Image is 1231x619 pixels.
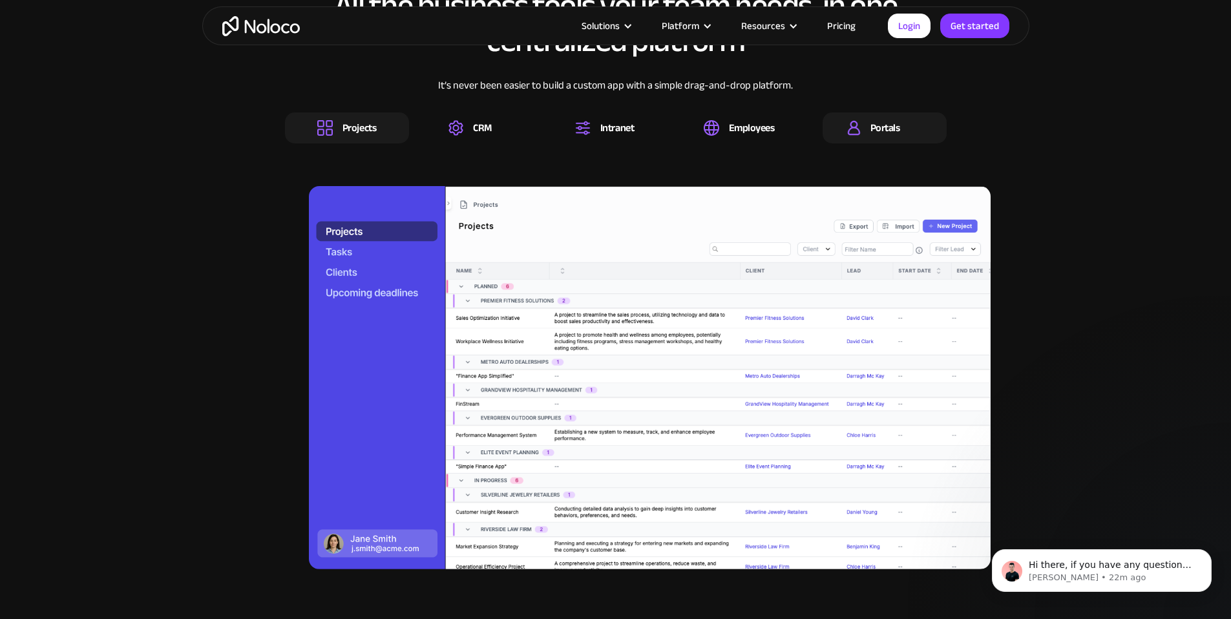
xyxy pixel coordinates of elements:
div: Portals [870,121,900,135]
div: Resources [725,17,811,34]
div: CRM [473,121,492,135]
a: Pricing [811,17,872,34]
div: Employees [729,121,775,135]
div: It’s never been easier to build a custom app with a simple drag-and-drop platform. [285,78,947,112]
a: Login [888,14,931,38]
div: Platform [662,17,699,34]
div: Solutions [582,17,620,34]
a: Get started [940,14,1009,38]
div: Resources [741,17,785,34]
div: Solutions [565,17,646,34]
div: Projects [342,121,376,135]
iframe: Intercom notifications message [973,522,1231,613]
div: Platform [646,17,725,34]
div: Intranet [600,121,634,135]
a: home [222,16,300,36]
